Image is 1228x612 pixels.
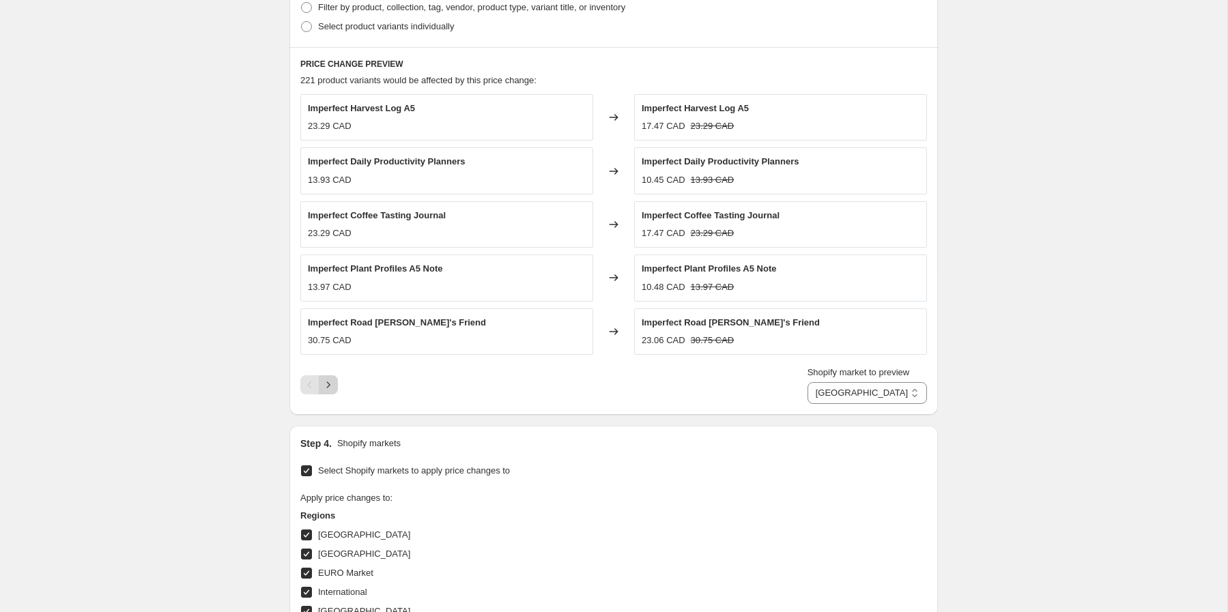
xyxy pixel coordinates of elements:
[691,280,734,294] strike: 13.97 CAD
[642,103,749,113] span: Imperfect Harvest Log A5
[642,317,820,327] span: Imperfect Road [PERSON_NAME]'s Friend
[642,263,776,274] span: Imperfect Plant Profiles A5 Note
[308,317,486,327] span: Imperfect Road [PERSON_NAME]'s Friend
[308,156,465,166] span: Imperfect Daily Productivity Planners
[318,465,510,476] span: Select Shopify markets to apply price changes to
[691,173,734,187] strike: 13.93 CAD
[308,334,352,347] div: 30.75 CAD
[642,119,685,133] div: 17.47 CAD
[318,21,454,31] span: Select product variants individually
[642,173,685,187] div: 10.45 CAD
[300,437,332,450] h2: Step 4.
[642,210,780,220] span: Imperfect Coffee Tasting Journal
[691,119,734,133] strike: 23.29 CAD
[318,587,367,597] span: International
[308,210,446,220] span: Imperfect Coffee Tasting Journal
[300,59,927,70] h6: PRICE CHANGE PREVIEW
[308,263,442,274] span: Imperfect Plant Profiles A5 Note
[318,568,373,578] span: EURO Market
[308,227,352,240] div: 23.29 CAD
[318,2,625,12] span: Filter by product, collection, tag, vendor, product type, variant title, or inventory
[642,156,799,166] span: Imperfect Daily Productivity Planners
[642,227,685,240] div: 17.47 CAD
[308,119,352,133] div: 23.29 CAD
[642,334,685,347] div: 23.06 CAD
[691,227,734,240] strike: 23.29 CAD
[319,375,338,394] button: Next
[642,280,685,294] div: 10.48 CAD
[308,280,352,294] div: 13.97 CAD
[808,367,910,377] span: Shopify market to preview
[691,334,734,347] strike: 30.75 CAD
[318,529,410,540] span: [GEOGRAPHIC_DATA]
[308,103,415,113] span: Imperfect Harvest Log A5
[308,173,352,187] div: 13.93 CAD
[318,549,410,559] span: [GEOGRAPHIC_DATA]
[300,509,560,523] h3: Regions
[300,375,338,394] nav: Pagination
[300,493,392,503] span: Apply price changes to:
[300,75,537,85] span: 221 product variants would be affected by this price change:
[337,437,401,450] p: Shopify markets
